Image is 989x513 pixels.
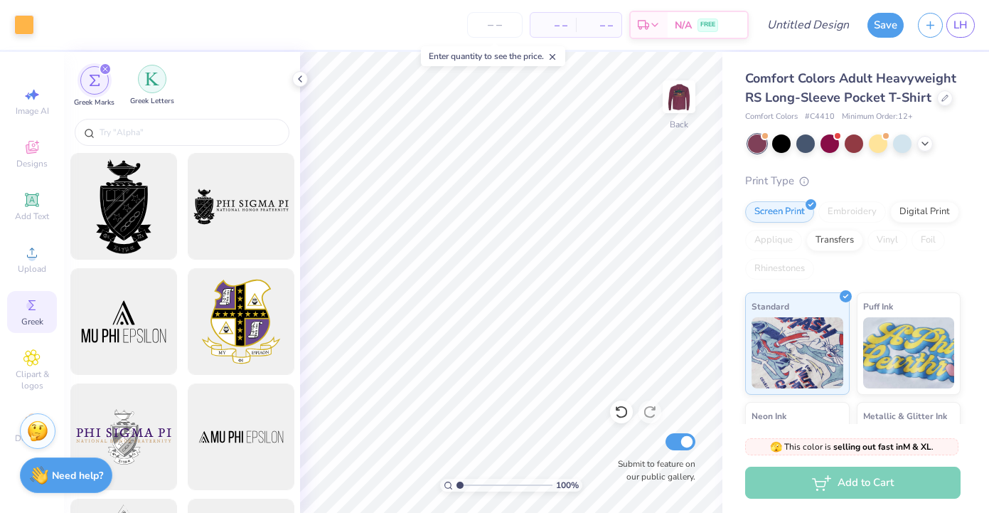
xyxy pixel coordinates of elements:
span: FREE [700,20,715,30]
span: Upload [18,263,46,275]
div: Foil [912,230,945,251]
button: Save [867,13,904,38]
img: Standard [752,317,843,388]
span: Neon Ink [752,408,786,423]
span: Comfort Colors [745,111,798,123]
span: Add Text [15,211,49,222]
img: Greek Letters Image [145,72,159,86]
div: filter for Greek Marks [74,66,114,108]
span: – – [584,18,613,33]
span: Designs [16,158,48,169]
span: Metallic & Glitter Ink [863,408,947,423]
input: – – [467,12,523,38]
div: Digital Print [890,201,959,223]
span: Greek [21,316,43,327]
div: Embroidery [818,201,886,223]
input: Untitled Design [756,11,860,39]
span: # C4410 [805,111,835,123]
span: 🫣 [770,440,782,454]
div: Back [670,118,688,131]
div: Applique [745,230,802,251]
span: Comfort Colors Adult Heavyweight RS Long-Sleeve Pocket T-Shirt [745,70,956,106]
div: Enter quantity to see the price. [421,46,565,66]
span: Clipart & logos [7,369,57,391]
img: Puff Ink [863,317,955,388]
img: Greek Marks Image [89,75,100,86]
span: LH [953,17,968,33]
a: LH [946,13,975,38]
span: 100 % [556,479,579,492]
span: Greek Marks [74,97,114,108]
div: Print Type [745,173,961,189]
label: Submit to feature on our public gallery. [610,458,695,483]
button: filter button [130,66,174,108]
span: Puff Ink [863,299,893,314]
span: Minimum Order: 12 + [842,111,913,123]
span: This color is . [770,440,934,453]
span: Standard [752,299,789,314]
div: filter for Greek Letters [130,65,174,107]
div: Rhinestones [745,258,814,280]
input: Try "Alpha" [98,125,280,139]
span: N/A [675,18,692,33]
button: filter button [74,66,114,108]
div: Vinyl [867,230,907,251]
strong: Need help? [52,469,103,482]
img: Back [665,83,693,111]
strong: selling out fast in M & XL [833,441,931,453]
span: Greek Letters [130,96,174,107]
span: – – [539,18,567,33]
span: Decorate [15,433,49,444]
div: Screen Print [745,201,814,223]
span: Image AI [16,105,49,117]
div: Transfers [806,230,863,251]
